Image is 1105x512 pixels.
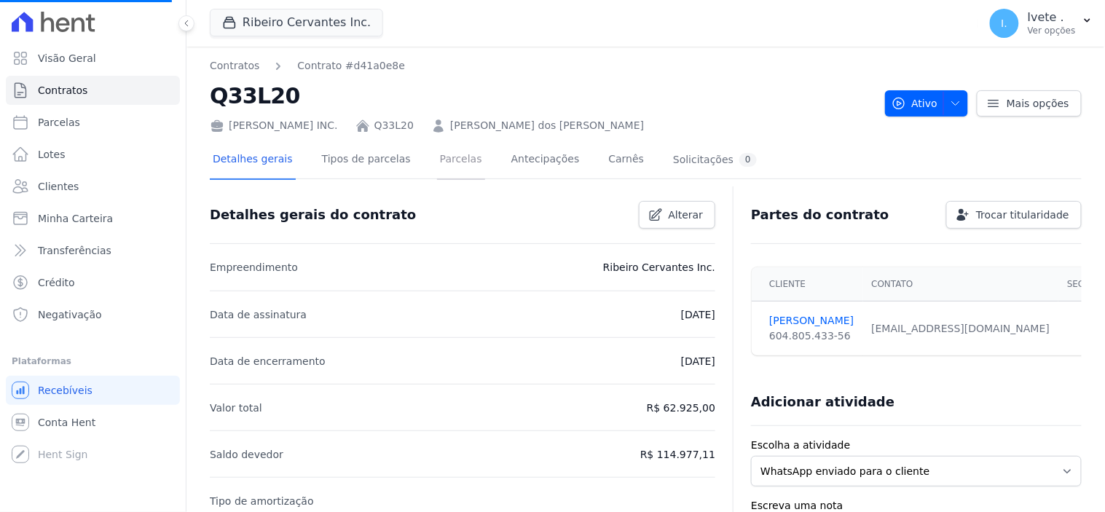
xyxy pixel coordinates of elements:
[210,259,298,276] p: Empreendimento
[6,204,180,233] a: Minha Carteira
[751,438,1082,453] label: Escolha a atividade
[669,208,704,222] span: Alterar
[640,446,715,463] p: R$ 114.977,11
[769,328,854,344] div: 604.805.433-56
[6,172,180,201] a: Clientes
[863,267,1059,302] th: Contato
[681,306,715,323] p: [DATE]
[6,236,180,265] a: Transferências
[892,90,938,117] span: Ativo
[1007,96,1069,111] span: Mais opções
[6,300,180,329] a: Negativação
[38,275,75,290] span: Crédito
[437,141,485,180] a: Parcelas
[38,243,111,258] span: Transferências
[1002,18,1008,28] span: I.
[769,313,854,328] a: [PERSON_NAME]
[210,58,405,74] nav: Breadcrumb
[210,9,383,36] button: Ribeiro Cervantes Inc.
[210,306,307,323] p: Data de assinatura
[38,83,87,98] span: Contratos
[1028,10,1076,25] p: Ivete .
[210,79,873,112] h2: Q33L20
[210,399,262,417] p: Valor total
[647,399,715,417] p: R$ 62.925,00
[946,201,1082,229] a: Trocar titularidade
[210,492,314,510] p: Tipo de amortização
[739,153,757,167] div: 0
[6,376,180,405] a: Recebíveis
[681,353,715,370] p: [DATE]
[38,147,66,162] span: Lotes
[977,90,1082,117] a: Mais opções
[38,51,96,66] span: Visão Geral
[12,353,174,370] div: Plataformas
[6,44,180,73] a: Visão Geral
[1028,25,1076,36] p: Ver opções
[603,259,715,276] p: Ribeiro Cervantes Inc.
[978,3,1105,44] button: I. Ivete . Ver opções
[38,211,113,226] span: Minha Carteira
[38,179,79,194] span: Clientes
[6,140,180,169] a: Lotes
[210,353,326,370] p: Data de encerramento
[210,141,296,180] a: Detalhes gerais
[210,118,338,133] div: [PERSON_NAME] INC.
[38,115,80,130] span: Parcelas
[297,58,405,74] a: Contrato #d41a0e8e
[976,208,1069,222] span: Trocar titularidade
[639,201,716,229] a: Alterar
[319,141,414,180] a: Tipos de parcelas
[673,153,757,167] div: Solicitações
[6,76,180,105] a: Contratos
[374,118,414,133] a: Q33L20
[450,118,644,133] a: [PERSON_NAME] dos [PERSON_NAME]
[752,267,862,302] th: Cliente
[210,58,873,74] nav: Breadcrumb
[6,408,180,437] a: Conta Hent
[210,58,259,74] a: Contratos
[6,108,180,137] a: Parcelas
[751,393,894,411] h3: Adicionar atividade
[38,307,102,322] span: Negativação
[751,206,889,224] h3: Partes do contrato
[210,446,283,463] p: Saldo devedor
[670,141,760,180] a: Solicitações0
[38,415,95,430] span: Conta Hent
[872,321,1050,336] div: [EMAIL_ADDRESS][DOMAIN_NAME]
[508,141,583,180] a: Antecipações
[6,268,180,297] a: Crédito
[38,383,93,398] span: Recebíveis
[210,206,416,224] h3: Detalhes gerais do contrato
[885,90,969,117] button: Ativo
[605,141,647,180] a: Carnês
